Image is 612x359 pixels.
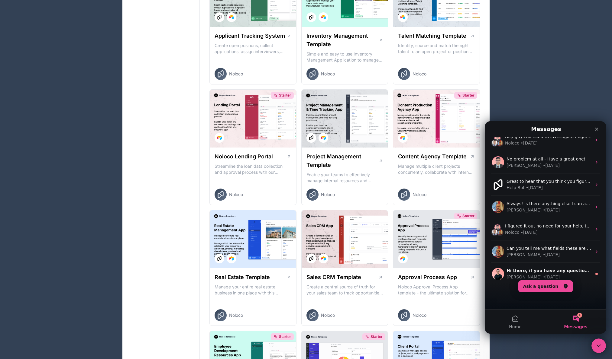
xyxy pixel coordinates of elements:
h1: Inventory Management Template [306,32,379,49]
img: Profile image for Carlos [7,80,19,92]
h1: Noloco Lending Portal [215,152,273,161]
p: Simple and easy to use Inventory Management Application to manage your stock, orders and Manufact... [306,51,383,63]
span: Can you tell me what fields these are looking up and in what table? [21,125,164,129]
p: Manage your entire real estate business in one place with this comprehensive real estate transact... [215,284,291,296]
img: Airtable Logo [217,135,222,140]
img: Airtable Logo [400,135,405,140]
button: Ask a question [33,159,88,171]
p: Create open positions, collect applications, assign interviewers, centralise candidate feedback a... [215,43,291,55]
span: Messages [79,203,102,208]
span: Noloco [229,192,243,198]
span: Noloco [413,192,426,198]
span: Starter [279,93,291,98]
span: Noloco [321,312,335,318]
img: Profile image for Carlos [7,124,19,136]
p: Noloco Approval Process App template - the ultimate solution for managing your employee's time of... [398,284,475,296]
p: Streamline the loan data collection and approval process with our Lending Portal template. [215,163,291,175]
h1: Approval Process App [398,273,457,281]
h1: Talent Matching Template [398,32,466,40]
img: Profile image for Darragh [7,147,19,159]
div: [PERSON_NAME] [21,153,57,159]
span: Noloco [321,192,335,198]
span: Always! Is there anything else I can assist you with? [21,80,132,85]
div: • [DATE] [36,108,53,114]
p: Identify, source and match the right talent to an open project or position with our Talent Matchi... [398,43,475,55]
img: Airtable Logo [321,135,326,140]
img: Carlos avatar [11,107,18,115]
button: Messages [60,188,121,212]
img: Caleb avatar [6,107,13,115]
div: Help Bot [21,63,40,70]
span: Noloco [321,71,335,77]
img: Airtable Logo [321,15,326,20]
img: Airtable Logo [400,256,405,261]
h1: Real Estate Template [215,273,270,281]
img: Airtable Logo [229,256,234,261]
iframe: Intercom live chat [591,338,606,353]
p: Create a central source of truth for your sales team to track opportunities, manage multiple acco... [306,284,383,296]
div: Noloco [20,108,34,114]
span: Noloco [413,312,426,318]
span: Home [24,203,36,208]
span: Great to hear that you think you figured it out. If you have any more questions or need further a... [21,58,281,62]
img: Airtable Logo [321,256,326,261]
div: • [DATE] [41,63,58,70]
span: Noloco [413,71,426,77]
h1: Content Agency Template [398,152,467,161]
div: • [DATE] [58,130,75,137]
h1: Project Management Template [306,152,379,169]
img: Airtable Logo [229,15,234,20]
h1: Applicant Tracking System [215,32,285,40]
span: Starter [371,334,383,339]
span: Noloco [229,312,243,318]
div: • [DATE] [58,153,75,159]
img: Airtable Logo [400,15,405,20]
span: Hi there, if you have any questions about our pricing, just let us know! [GEOGRAPHIC_DATA] [21,147,242,152]
p: Manage multiple client projects concurrently, collaborate with internal and external stakeholders... [398,163,475,175]
span: Starter [279,334,291,339]
div: • [DATE] [58,86,75,92]
div: [PERSON_NAME] [21,86,57,92]
iframe: Intercom live chat [485,121,606,334]
span: Starter [462,93,474,98]
div: [PERSON_NAME] [21,130,57,137]
span: Starter [462,214,474,218]
h1: Sales CRM Template [306,273,361,281]
span: I figured it out no need for your help, thank you [20,102,121,107]
img: David avatar [9,103,16,110]
span: Noloco [229,71,243,77]
p: Enable your teams to effectively manage internal resources and execute client projects on time. [306,172,383,184]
